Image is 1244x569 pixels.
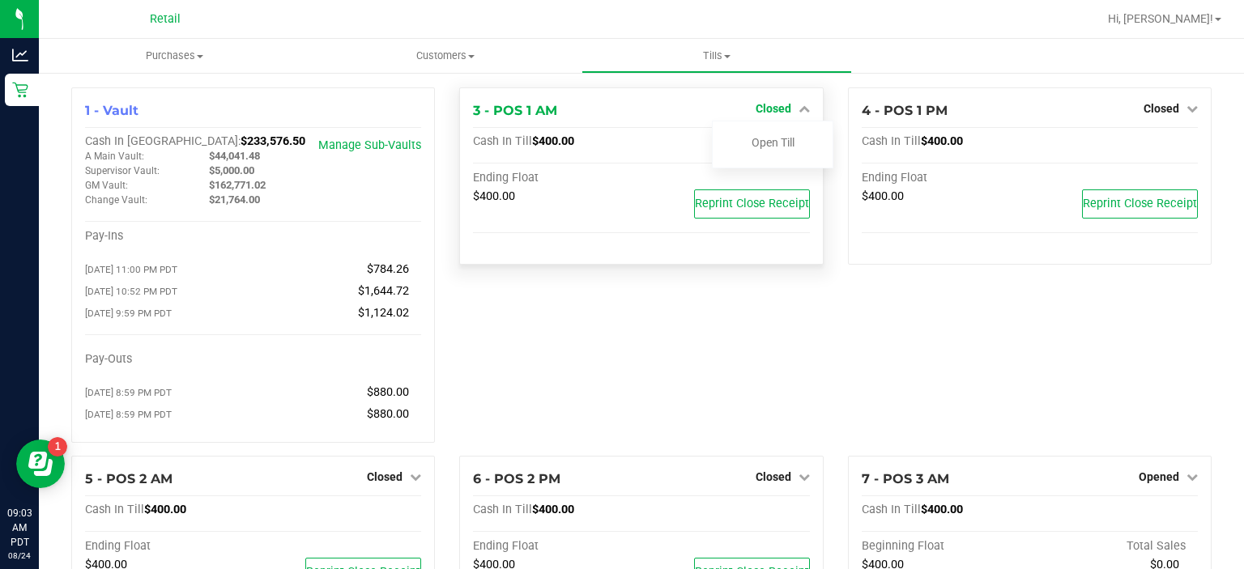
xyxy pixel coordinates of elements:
span: $880.00 [367,407,409,421]
span: Supervisor Vault: [85,165,160,176]
span: $784.26 [367,262,409,276]
span: Cash In Till [85,503,144,516]
a: Open Till [752,136,795,149]
span: Cash In Till [862,134,921,148]
div: Beginning Float [862,539,1030,554]
span: Customers [311,49,581,63]
a: Purchases [39,39,310,73]
span: Cash In Till [473,503,532,516]
a: Tills [582,39,853,73]
span: [DATE] 11:00 PM PDT [85,264,177,275]
inline-svg: Analytics [12,47,28,63]
span: 4 - POS 1 PM [862,103,948,118]
span: $21,764.00 [209,193,260,206]
span: Cash In Till [473,134,532,148]
span: $5,000.00 [209,164,254,176]
span: [DATE] 8:59 PM PDT [85,387,172,398]
span: Retail [150,12,181,26]
span: 7 - POS 3 AM [862,471,949,486]
span: A Main Vault: [85,151,144,162]
span: 5 - POS 2 AM [85,471,173,486]
span: Hi, [PERSON_NAME]! [1108,12,1213,25]
a: Customers [310,39,582,73]
span: $400.00 [532,134,574,148]
span: [DATE] 8:59 PM PDT [85,409,172,420]
span: $1,644.72 [358,284,409,298]
span: $400.00 [473,189,515,203]
span: $400.00 [532,503,574,516]
div: Ending Float [85,539,253,554]
span: $400.00 [921,503,963,516]
div: Total Sales [1029,539,1198,554]
span: Closed [367,470,403,483]
span: Reprint Close Receipt [1083,197,1197,210]
div: Pay-Ins [85,229,253,244]
p: 08/24 [7,550,32,562]
button: Reprint Close Receipt [694,189,810,219]
span: [DATE] 10:52 PM PDT [85,286,177,297]
span: $400.00 [862,189,904,203]
span: $162,771.02 [209,179,266,191]
span: $233,576.50 [241,134,305,148]
span: $44,041.48 [209,150,260,162]
span: Closed [756,102,791,115]
span: 6 - POS 2 PM [473,471,560,486]
div: Ending Float [862,171,1030,185]
span: GM Vault: [85,180,128,191]
div: Pay-Outs [85,352,253,367]
span: Reprint Close Receipt [695,197,809,210]
span: Cash In [GEOGRAPHIC_DATA]: [85,134,241,148]
span: $400.00 [144,503,186,516]
span: Cash In Till [862,503,921,516]
span: 3 - POS 1 AM [473,103,557,118]
iframe: Resource center [16,439,65,488]
span: Purchases [39,49,310,63]
span: Closed [756,470,791,483]
span: Tills [582,49,852,63]
span: $400.00 [921,134,963,148]
inline-svg: Retail [12,82,28,98]
span: Change Vault: [85,194,147,206]
span: [DATE] 9:59 PM PDT [85,308,172,319]
span: Opened [1139,470,1179,483]
div: Ending Float [473,171,641,185]
p: 09:03 AM PDT [7,506,32,550]
iframe: Resource center unread badge [48,437,67,456]
span: 1 - Vault [85,103,138,118]
span: $1,124.02 [358,306,409,320]
span: Closed [1144,102,1179,115]
button: Reprint Close Receipt [1082,189,1198,219]
a: Manage Sub-Vaults [318,138,421,152]
div: Ending Float [473,539,641,554]
span: $880.00 [367,385,409,399]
